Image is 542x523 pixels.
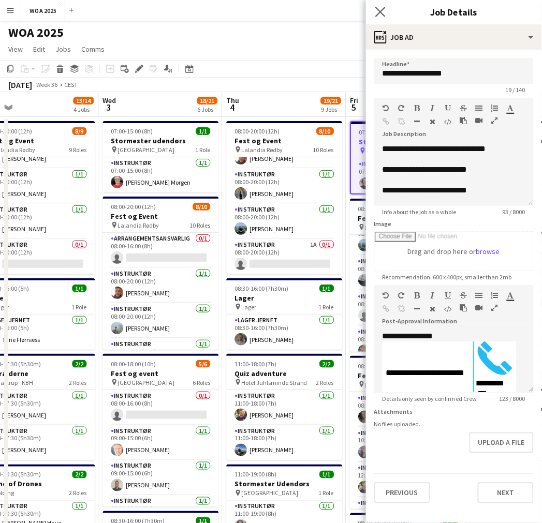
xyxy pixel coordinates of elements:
[460,304,467,312] button: Paste as plain text
[118,221,159,229] span: Lalandia Rødby
[350,199,466,352] app-job-card: 08:00-20:00 (12h)7/9Fest og Event Lalandia Rødby9 Roles08:00-20:00 (12h)[PERSON_NAME]Instruktør1/...
[374,408,413,416] label: Attachments
[72,360,86,368] span: 2/2
[118,379,174,386] span: [GEOGRAPHIC_DATA]
[491,116,499,125] button: Fullscreen
[507,104,514,112] button: Text Color
[359,128,413,136] span: 07:30-14:00 (6h30m)
[235,127,280,135] span: 08:00-20:00 (12h)
[366,25,542,50] div: Job Ad
[350,326,466,361] app-card-role: Instruktør1/108:00-20:00 (12h)[PERSON_NAME]
[316,379,334,386] span: 2 Roles
[398,291,405,300] button: Redo
[226,169,342,204] app-card-role: Instruktør1/108:00-20:00 (12h)[PERSON_NAME]
[8,80,32,90] div: [DATE]
[69,379,86,386] span: 2 Roles
[414,117,421,126] button: Horizontal Line
[478,483,534,503] button: Next
[350,256,466,291] app-card-role: Instruktør1/108:00-20:00 (12h)[PERSON_NAME]
[102,121,218,192] app-job-card: 07:00-15:00 (8h)1/1Stormester udendørs [GEOGRAPHIC_DATA]1 RoleInstruktør1/107:00-15:00 (8h)[PERSO...
[350,214,466,223] h3: Fest og Event
[374,273,520,281] span: Recommendation: 600 x 400px, smaller than 2mb
[102,303,218,338] app-card-role: Instruktør1/108:00-20:00 (12h)[PERSON_NAME]
[319,303,334,311] span: 1 Role
[429,305,436,313] button: Clear Formatting
[374,421,534,428] div: No files uploaded.
[319,471,334,479] span: 1/1
[102,157,218,192] app-card-role: Instruktør1/107:00-15:00 (8h)[PERSON_NAME] Morgen
[111,360,156,368] span: 08:00-18:00 (10h)
[195,146,210,154] span: 1 Role
[197,106,217,113] div: 6 Jobs
[429,291,436,300] button: Italic
[476,304,483,312] button: Insert video
[460,116,467,125] button: Paste as plain text
[226,278,342,350] div: 08:30-16:00 (7h30m)1/1Lager Lager1 RoleLager Jernet1/108:30-16:00 (7h30m)[PERSON_NAME]
[383,291,390,300] button: Undo
[102,197,218,350] app-job-card: 08:00-20:00 (12h)8/10Fest og Event Lalandia Rødby10 RolesArrangementsansvarlig0/108:00-16:00 (8h)...
[235,471,276,479] span: 11:00-19:00 (8h)
[8,44,23,54] span: View
[102,96,116,105] span: Wed
[69,146,86,154] span: 9 Roles
[320,97,341,104] span: 19/21
[102,369,218,378] h3: Fest og event
[414,291,421,300] button: Bold
[226,121,342,274] app-job-card: 08:00-20:00 (12h)8/10Fest og Event Lalandia Rødby10 Roles[PERSON_NAME]Instruktør1/108:00-20:00 (1...
[460,291,467,300] button: Strikethrough
[73,97,94,104] span: 13/14
[321,106,341,113] div: 9 Jobs
[445,117,452,126] button: HTML Code
[350,291,466,326] app-card-role: Instruktør0/108:00-20:00 (12h)
[491,304,499,312] button: Fullscreen
[235,360,276,368] span: 11:00-18:00 (7h)
[365,223,406,231] span: Lalandia Rødby
[350,427,466,462] app-card-role: Instruktør1/110:30-00:00 (13h30m)[PERSON_NAME]
[350,356,466,509] div: 08:00-00:00 (16h) (Sat)10/11Fest og event [GEOGRAPHIC_DATA]11 RolesInstruktør1/108:00-00:00 (16h)...
[226,354,342,460] app-job-card: 11:00-18:00 (7h)2/2Quiz adventure Hotel Juhlsminde Strand2 RolesInstruktør1/111:00-18:00 (7h)[PER...
[319,489,334,497] span: 1 Role
[350,220,466,256] app-card-role: Instruktør1/108:00-20:00 (12h)[PERSON_NAME]
[429,104,436,112] button: Italic
[445,291,452,300] button: Underline
[72,471,86,479] span: 2/2
[476,116,483,125] button: Insert video
[111,203,156,211] span: 08:00-20:00 (12h)
[196,127,210,135] span: 1/1
[350,121,466,195] app-job-card: 07:30-14:00 (6h30m)1/1Stormester Udendørs KBH1 RoleInstruktør1/107:30-14:00 (6h30m)Trine Flørnæss
[414,104,421,112] button: Bold
[102,390,218,425] app-card-role: Instruktør0/108:00-16:00 (8h)
[196,360,210,368] span: 5/6
[77,42,109,56] a: Comms
[189,221,210,229] span: 10 Roles
[445,305,452,313] button: HTML Code
[4,42,27,56] a: View
[226,480,342,489] h3: Stormester Udendørs
[102,460,218,496] app-card-role: Instruktør1/109:00-15:00 (6h)[PERSON_NAME]
[29,42,49,56] a: Edit
[102,425,218,460] app-card-role: Instruktør1/109:00-15:00 (6h)[PERSON_NAME]
[101,101,116,113] span: 3
[102,338,218,373] app-card-role: Instruktør1/108:00-20:00 (12h)
[102,136,218,145] h3: Stormester udendørs
[241,379,307,386] span: Hotel Juhlsminde Strand
[226,293,342,303] h3: Lager
[226,239,342,274] app-card-role: Instruktør1A0/108:00-20:00 (12h)
[235,285,288,292] span: 08:30-16:00 (7h30m)
[111,127,153,135] span: 07:00-15:00 (8h)
[350,371,466,380] h3: Fest og event
[81,44,105,54] span: Comms
[374,483,430,503] button: Previous
[102,212,218,221] h3: Fest og Event
[348,101,358,113] span: 5
[55,44,71,54] span: Jobs
[72,285,86,292] span: 1/1
[374,208,465,216] span: Info about the job as a whole
[351,137,465,146] h3: Stormester Udendørs
[102,354,218,507] app-job-card: 08:00-18:00 (10h)5/6Fest og event [GEOGRAPHIC_DATA]6 RolesInstruktør0/108:00-16:00 (8h) Instruktø...
[476,104,483,112] button: Unordered List
[350,462,466,498] app-card-role: Instruktør1/112:00-00:00 (12h)[PERSON_NAME]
